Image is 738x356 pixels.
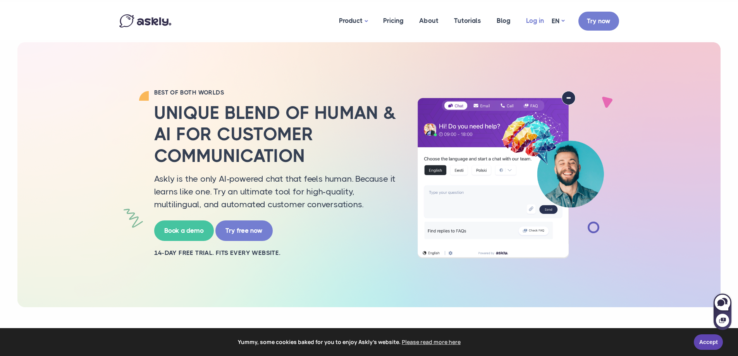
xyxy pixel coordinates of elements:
[119,14,171,28] img: Askly
[578,12,619,31] a: Try now
[552,15,564,27] a: EN
[713,292,732,331] iframe: Askly chat
[154,102,398,167] h2: Unique blend of human & AI for customer communication
[411,2,446,40] a: About
[154,249,398,257] h2: 14-day free trial. Fits every website.
[694,334,723,350] a: Accept
[331,2,375,40] a: Product
[215,220,273,241] a: Try free now
[375,2,411,40] a: Pricing
[489,2,518,40] a: Blog
[154,172,398,211] p: Askly is the only AI-powered chat that feels human. Because it learns like one. Try an ultimate t...
[11,336,688,348] span: Yummy, some cookies baked for you to enjoy Askly's website.
[401,336,462,348] a: learn more about cookies
[446,2,489,40] a: Tutorials
[518,2,552,40] a: Log in
[410,91,611,258] img: AI multilingual chat
[154,220,214,241] a: Book a demo
[154,89,398,96] h2: BEST OF BOTH WORLDS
